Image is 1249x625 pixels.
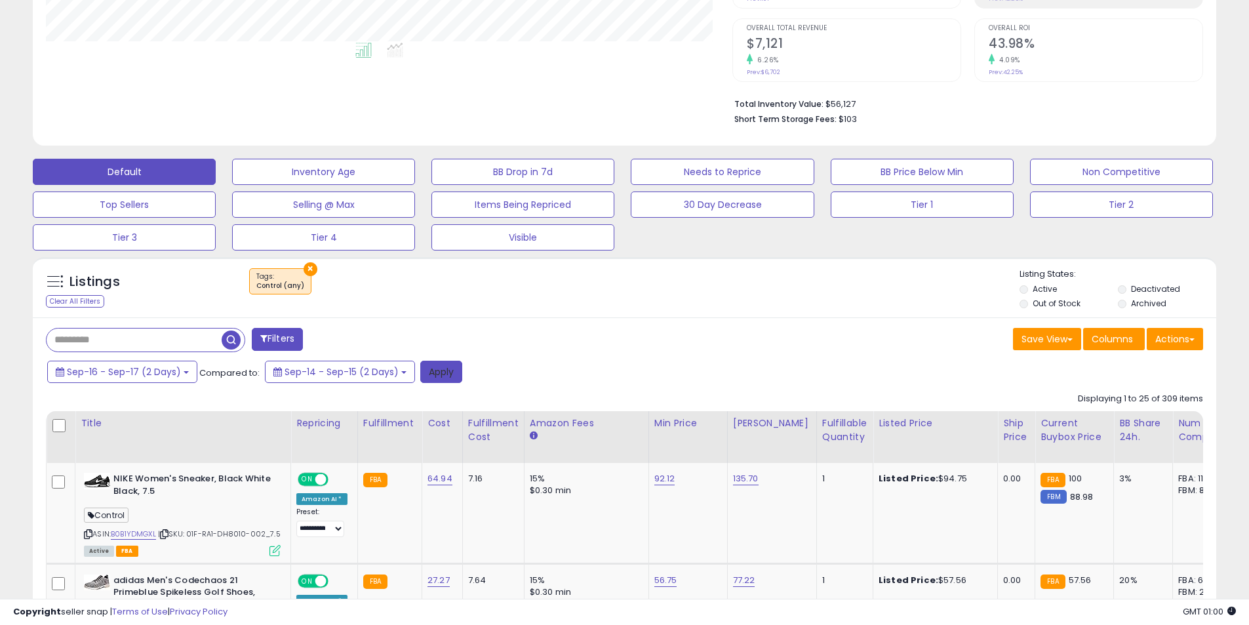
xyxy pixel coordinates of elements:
button: Save View [1013,328,1081,350]
div: Title [81,416,285,430]
a: 92.12 [654,472,675,485]
div: Control (any) [256,281,304,291]
button: Inventory Age [232,159,415,185]
small: 6.26% [753,55,779,65]
div: Num of Comp. [1178,416,1226,444]
label: Deactivated [1131,283,1180,294]
strong: Copyright [13,605,61,618]
span: ON [299,575,315,586]
span: All listings currently available for purchase on Amazon [84,546,114,557]
button: Needs to Reprice [631,159,814,185]
b: NIKE Women's Sneaker, Black White Black, 7.5 [113,473,273,500]
div: $57.56 [879,575,987,586]
div: Displaying 1 to 25 of 309 items [1078,393,1203,405]
small: Prev: 42.25% [989,68,1023,76]
div: 1 [822,473,863,485]
div: $94.75 [879,473,987,485]
div: 20% [1119,575,1162,586]
span: OFF [327,474,347,485]
span: Overall Total Revenue [747,25,961,32]
div: FBA: 11 [1178,473,1221,485]
div: 0.00 [1003,575,1025,586]
span: Control [84,508,129,523]
a: B0B1YDMGXL [111,529,156,540]
small: FBA [1041,473,1065,487]
div: Clear All Filters [46,295,104,308]
div: FBM: 8 [1178,485,1221,496]
small: FBM [1041,490,1066,504]
small: FBA [1041,575,1065,589]
li: $56,127 [734,95,1193,111]
b: Total Inventory Value: [734,98,823,110]
h2: 43.98% [989,36,1202,54]
button: BB Drop in 7d [431,159,614,185]
small: Amazon Fees. [530,430,538,442]
div: 15% [530,473,639,485]
button: 30 Day Decrease [631,192,814,218]
div: Repricing [296,416,352,430]
div: FBA: 6 [1178,575,1221,586]
div: 3% [1119,473,1162,485]
div: BB Share 24h. [1119,416,1167,444]
button: Selling @ Max [232,192,415,218]
b: Listed Price: [879,472,938,485]
div: 0.00 [1003,473,1025,485]
a: 56.75 [654,574,677,587]
button: Non Competitive [1030,159,1213,185]
div: Fulfillment [363,416,416,430]
span: Compared to: [199,367,260,379]
label: Active [1033,283,1057,294]
div: Ship Price [1003,416,1029,444]
button: Tier 4 [232,224,415,251]
small: FBA [363,575,387,589]
span: $103 [839,113,857,125]
button: Columns [1083,328,1145,350]
span: 57.56 [1069,574,1092,586]
button: Tier 3 [33,224,216,251]
button: Visible [431,224,614,251]
button: Sep-14 - Sep-15 (2 Days) [265,361,415,383]
button: Apply [420,361,462,383]
div: 15% [530,575,639,586]
img: 41BZSsAxtNL._SL40_.jpg [84,473,110,489]
a: 27.27 [427,574,450,587]
button: Default [33,159,216,185]
div: Amazon Fees [530,416,643,430]
label: Archived [1131,298,1166,309]
div: Cost [427,416,457,430]
span: | SKU: 01F-RA1-DH8010-002_7.5 [158,529,281,539]
div: 7.16 [468,473,514,485]
h2: $7,121 [747,36,961,54]
span: Tags : [256,272,304,291]
span: Columns [1092,333,1133,346]
button: Items Being Repriced [431,192,614,218]
div: Preset: [296,508,347,537]
label: Out of Stock [1033,298,1080,309]
div: Listed Price [879,416,992,430]
span: Sep-16 - Sep-17 (2 Days) [67,365,181,378]
span: 100 [1069,472,1082,485]
span: 2025-09-17 01:00 GMT [1183,605,1236,618]
p: Listing States: [1020,268,1216,281]
div: [PERSON_NAME] [733,416,811,430]
small: Prev: $6,702 [747,68,780,76]
button: Tier 1 [831,192,1014,218]
a: Terms of Use [112,605,168,618]
button: BB Price Below Min [831,159,1014,185]
span: Overall ROI [989,25,1202,32]
button: Tier 2 [1030,192,1213,218]
a: 77.22 [733,574,755,587]
div: Fulfillment Cost [468,416,519,444]
span: FBA [116,546,138,557]
small: 4.09% [995,55,1020,65]
div: ASIN: [84,473,281,555]
div: seller snap | | [13,606,228,618]
img: 41lsGnbRjmS._SL40_.jpg [84,575,110,590]
div: 1 [822,575,863,586]
b: Short Term Storage Fees: [734,113,837,125]
div: Min Price [654,416,722,430]
span: Sep-14 - Sep-15 (2 Days) [285,365,399,378]
span: 88.98 [1070,491,1094,503]
div: 7.64 [468,575,514,586]
h5: Listings [69,273,120,291]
